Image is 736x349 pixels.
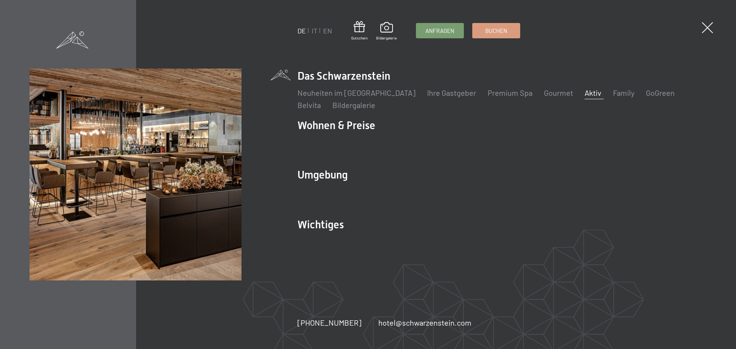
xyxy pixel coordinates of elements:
a: Bildergalerie [332,100,375,110]
span: Anfragen [426,27,454,35]
a: Family [613,88,634,97]
a: IT [312,26,317,35]
a: Anfragen [416,23,463,38]
a: Premium Spa [488,88,532,97]
a: Ihre Gastgeber [427,88,476,97]
a: GoGreen [646,88,675,97]
a: DE [297,26,306,35]
span: Bildergalerie [376,35,397,41]
span: Gutschein [351,35,368,41]
a: Bildergalerie [376,22,397,41]
a: Neuheiten im [GEOGRAPHIC_DATA] [297,88,416,97]
a: Aktiv [585,88,601,97]
a: hotel@schwarzenstein.com [378,317,472,328]
a: EN [323,26,332,35]
a: Buchen [473,23,520,38]
span: Buchen [485,27,507,35]
a: [PHONE_NUMBER] [297,317,361,328]
a: Belvita [297,100,321,110]
a: Gourmet [544,88,573,97]
a: Gutschein [351,21,368,41]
